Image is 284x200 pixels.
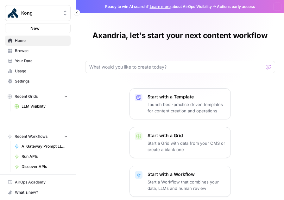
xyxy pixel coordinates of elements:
p: Start a Workflow that combines your data, LLMs and human review [148,179,225,191]
p: Start with a Grid [148,132,225,139]
button: Workspace: Kong [5,5,71,21]
p: Start a Grid with data from your CMS or create a blank one [148,140,225,153]
span: Recent Workflows [15,134,47,139]
span: New [30,25,40,31]
button: Recent Workflows [5,132,71,141]
a: Discover APIs [12,162,71,172]
span: Your Data [15,58,68,64]
a: LLM Visibility [12,101,71,111]
span: AirOps Academy [15,179,68,185]
span: Discover APIs [22,164,68,170]
button: Start with a TemplateLaunch best-practice driven templates for content creation and operations [129,88,231,119]
button: Start with a GridStart a Grid with data from your CMS or create a blank one [129,127,231,158]
input: What would you like to create today? [89,64,263,70]
button: What's new? [5,187,71,197]
span: Browse [15,48,68,54]
div: What's new? [5,188,70,197]
p: Start with a Template [148,94,225,100]
span: Actions early access [217,4,255,10]
span: Kong [21,10,60,16]
a: AI Gateway Prompt LLM Visibility [12,141,71,151]
a: Learn more [150,4,171,9]
span: Run APIs [22,154,68,159]
img: Kong Logo [7,7,19,19]
span: LLM Visibility [22,103,68,109]
a: Browse [5,46,71,56]
span: Settings [15,78,68,84]
a: Home [5,36,71,46]
button: New [5,23,71,33]
h1: Axandria, let's start your next content workflow [92,30,267,41]
a: Usage [5,66,71,76]
a: Settings [5,76,71,86]
span: Usage [15,68,68,74]
button: Recent Grids [5,92,71,101]
a: Your Data [5,56,71,66]
a: AirOps Academy [5,177,71,187]
span: Home [15,38,68,43]
p: Launch best-practice driven templates for content creation and operations [148,101,225,114]
p: Start with a Workflow [148,171,225,177]
button: Start with a WorkflowStart a Workflow that combines your data, LLMs and human review [129,166,231,197]
span: Ready to win AI search? about AirOps Visibility [105,4,212,10]
a: Run APIs [12,151,71,162]
span: AI Gateway Prompt LLM Visibility [22,143,68,149]
span: Recent Grids [15,94,38,99]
